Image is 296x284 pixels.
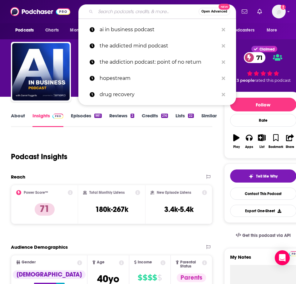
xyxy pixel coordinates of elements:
span: 3 people [237,78,254,83]
span: Income [138,260,152,264]
a: InsightsPodchaser Pro [32,113,63,127]
button: Open AdvancedNew [199,8,230,15]
span: Gender [22,260,36,264]
p: the addicted mind podcast [100,38,219,54]
button: open menu [220,24,264,36]
div: Parents [177,273,206,282]
button: open menu [11,24,42,36]
span: 71 [250,52,266,63]
a: Credits216 [142,113,168,127]
span: Charts [45,26,59,35]
a: the addiction podcast: point of no return [78,54,236,70]
span: $ [143,273,147,283]
span: Parental Status [180,260,201,268]
span: For Podcasters [224,26,254,35]
a: Show notifications dropdown [239,6,250,17]
svg: Add a profile image [281,5,286,10]
a: About [11,113,25,127]
h2: Power Score™ [24,190,48,195]
span: Get this podcast via API [242,233,291,238]
div: Play [233,145,240,149]
img: User Profile [272,5,286,18]
span: Age [97,260,105,264]
a: the addicted mind podcast [78,38,236,54]
div: 216 [161,114,168,118]
span: $ [152,273,157,283]
a: Reviews2 [109,113,134,127]
span: Monitoring [70,26,92,35]
a: Episodes981 [71,113,101,127]
button: Play [230,130,243,153]
span: New [219,4,230,10]
span: More [267,26,277,35]
a: drug recovery [78,86,236,103]
button: List [255,130,268,153]
a: Lists22 [175,113,194,127]
div: 2 [131,114,134,118]
div: 981 [94,114,101,118]
h2: Total Monthly Listens [89,190,125,195]
a: Similar [201,113,217,127]
h2: Audience Demographics [11,244,68,250]
p: the addiction podcast: point of no return [100,54,219,70]
h3: 3.4k-5.4k [164,205,194,214]
div: List [259,145,264,149]
h2: Reach [11,174,25,180]
span: $ [148,273,152,283]
p: hopestream [100,70,219,86]
button: Show profile menu [272,5,286,18]
p: 71 [35,203,55,216]
img: The AI in Business Podcast [12,43,70,100]
button: Bookmark [268,130,284,153]
div: Bookmark [269,145,283,149]
p: ai in business podcast [100,22,219,38]
a: Charts [41,24,62,36]
div: 22 [188,114,194,118]
div: Apps [245,145,253,149]
div: Share [286,145,294,149]
h2: New Episode Listens [157,190,191,195]
input: Search podcasts, credits, & more... [96,7,199,17]
span: rated this podcast [254,78,291,83]
span: Open Advanced [201,10,227,13]
img: tell me why sparkle [249,174,254,179]
button: Apps [243,130,255,153]
a: ai in business podcast [78,22,236,38]
span: $ [138,273,142,283]
div: [DEMOGRAPHIC_DATA] [13,270,86,279]
a: Get this podcast via API [231,228,296,243]
button: open menu [262,24,285,36]
div: Search podcasts, credits, & more... [78,4,236,19]
h1: Podcast Insights [11,152,67,161]
h3: 180k-267k [95,205,128,214]
a: 71 [244,52,266,63]
button: open menu [66,24,100,36]
span: $ [157,273,162,283]
div: Open Intercom Messenger [275,250,290,265]
span: Logged in as nbaderrubenstein [272,5,286,18]
a: Show notifications dropdown [255,6,264,17]
a: hopestream [78,70,236,86]
span: Podcasts [15,26,34,35]
span: Tell Me Why [256,174,278,179]
img: Podchaser - Follow, Share and Rate Podcasts [10,6,70,17]
p: drug recovery [100,86,219,103]
span: Claimed [259,48,275,51]
img: Podchaser Pro [52,114,63,119]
